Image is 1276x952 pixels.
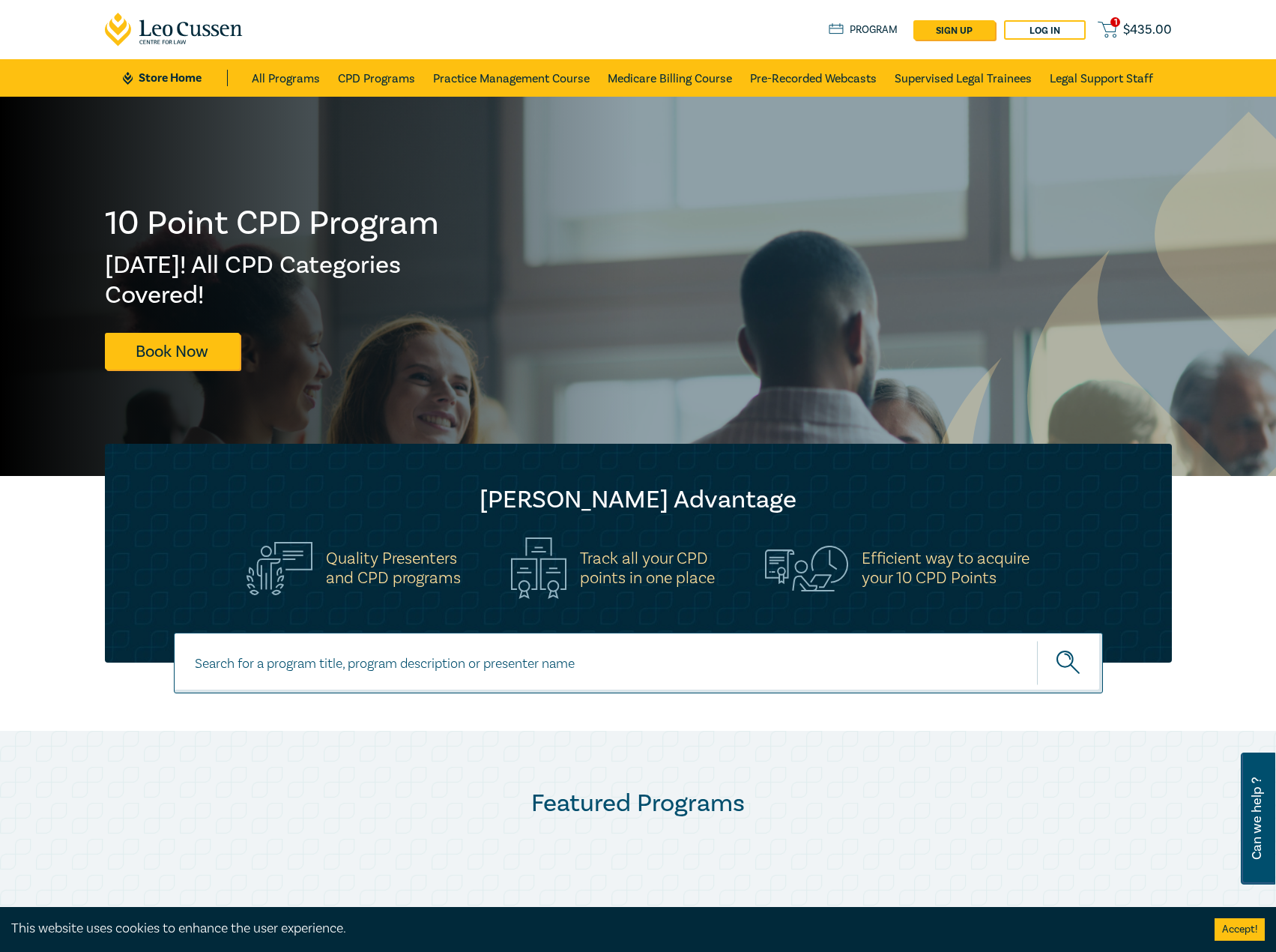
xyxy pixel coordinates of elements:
[135,485,1142,515] h2: [PERSON_NAME] Advantage
[1004,20,1086,40] a: Log in
[326,549,461,588] h5: Quality Presenters and CPD programs
[1110,17,1120,27] span: 1
[862,549,1029,588] h5: Efficient way to acquire your 10 CPD Points
[1050,59,1153,97] a: Legal Support Staff
[105,789,1172,819] h2: Featured Programs
[1123,22,1172,38] span: $ 435.00
[1250,762,1264,876] span: Can we help ?
[105,333,240,370] a: Book Now
[608,59,732,97] a: Medicare Billing Course
[765,546,848,591] img: Efficient way to acquire<br>your 10 CPD Points
[123,70,227,86] a: Store Home
[338,59,415,97] a: CPD Programs
[11,919,1192,939] div: This website uses cookies to enhance the user experience.
[511,537,566,599] img: Track all your CPD<br>points in one place
[750,59,877,97] a: Pre-Recorded Webcasts
[895,59,1032,97] a: Supervised Legal Trainees
[105,204,441,243] h1: 10 Point CPD Program
[580,549,715,588] h5: Track all your CPD points in one place
[252,59,320,97] a: All Programs
[433,59,590,97] a: Practice Management Course
[247,542,312,595] img: Quality Presenters<br>and CPD programs
[913,20,995,40] a: sign up
[829,22,898,38] a: Program
[174,633,1103,693] input: Search for a program title, program description or presenter name
[1215,918,1265,941] button: Accept cookies
[105,250,441,310] h2: [DATE]! All CPD Categories Covered!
